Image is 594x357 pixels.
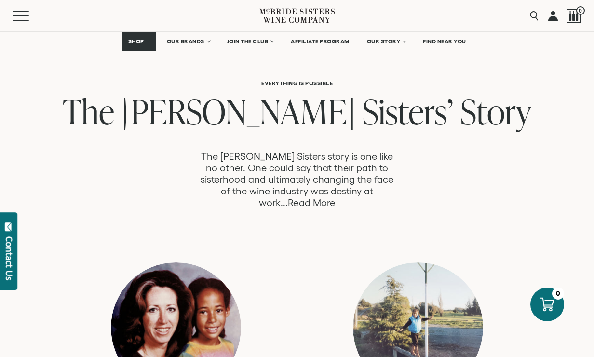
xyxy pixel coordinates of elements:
span: 0 [576,6,585,15]
span: The [63,88,114,135]
a: SHOP [122,32,156,51]
span: Sisters’ [363,88,453,135]
h6: Everything is Possible [55,80,539,86]
p: The [PERSON_NAME] Sisters story is one like no other. One could say that their path to sisterhood... [197,151,397,208]
span: OUR BRANDS [167,38,204,45]
a: OUR BRANDS [161,32,216,51]
span: Story [460,88,531,135]
span: FIND NEAR YOU [423,38,466,45]
a: Read More [288,197,335,208]
a: OUR STORY [361,32,412,51]
span: OUR STORY [367,38,401,45]
div: 0 [552,288,564,300]
button: Mobile Menu Trigger [13,11,48,21]
a: JOIN THE CLUB [221,32,280,51]
span: SHOP [128,38,145,45]
a: AFFILIATE PROGRAM [284,32,356,51]
div: Contact Us [4,236,14,280]
span: AFFILIATE PROGRAM [291,38,350,45]
span: JOIN THE CLUB [227,38,269,45]
span: [PERSON_NAME] [121,88,355,135]
a: FIND NEAR YOU [417,32,472,51]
